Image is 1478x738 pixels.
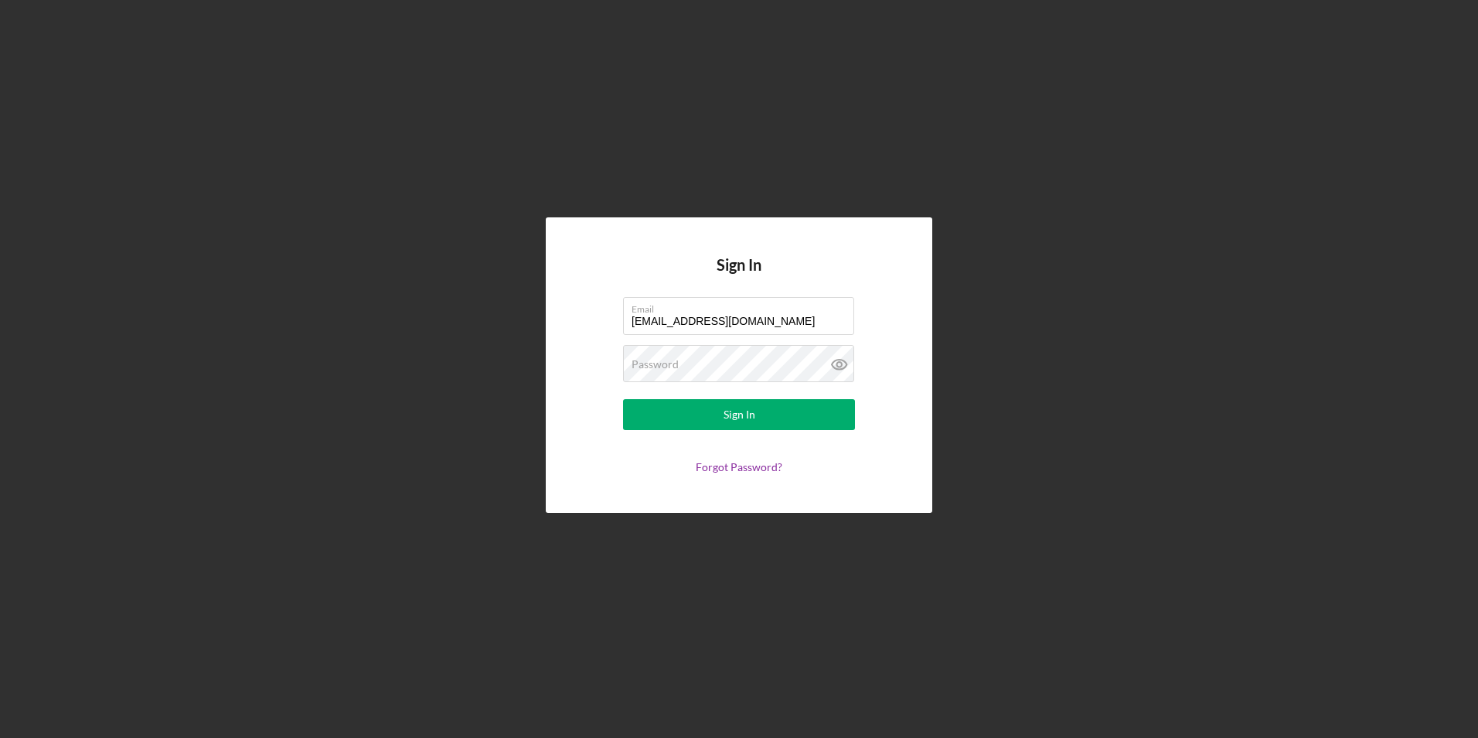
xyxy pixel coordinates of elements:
[632,358,679,371] label: Password
[724,399,755,430] div: Sign In
[696,460,782,473] a: Forgot Password?
[632,298,854,315] label: Email
[623,399,855,430] button: Sign In
[717,256,761,297] h4: Sign In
